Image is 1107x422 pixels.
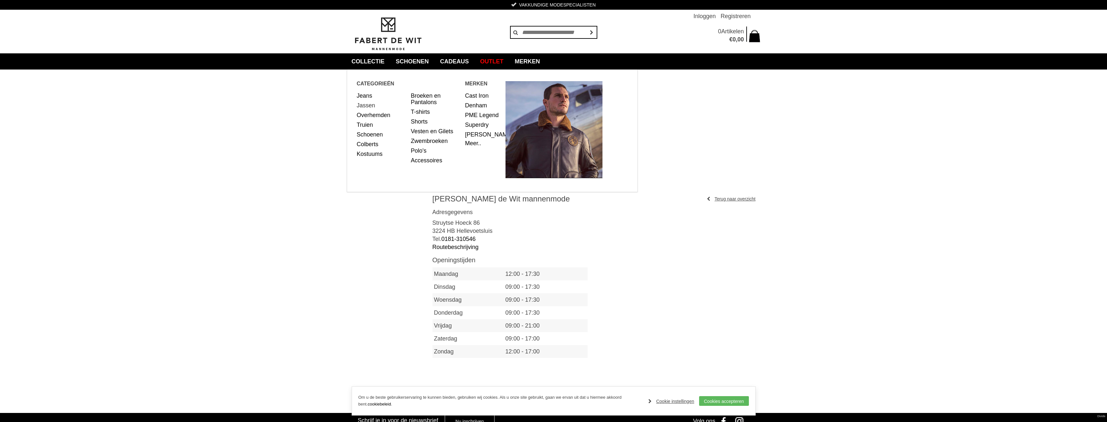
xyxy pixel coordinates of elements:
[432,319,504,332] td: Vrijdag
[367,402,391,406] a: cookiebeleid
[465,80,506,88] span: Merken
[699,396,749,406] a: Cookies accepteren
[357,101,406,110] a: Jassen
[465,91,501,101] a: Cast Iron
[693,10,716,23] a: Inloggen
[504,267,588,280] td: 12:00 - 17:30
[411,126,460,136] a: Vesten en Gilets
[432,244,479,250] a: Routebeschrijving
[1097,412,1105,420] a: Divide
[432,332,504,345] td: Zaterdag
[352,16,424,51] img: Fabert de Wit
[347,53,389,70] a: collectie
[432,280,504,293] td: Dinsdag
[465,101,501,110] a: Denham
[465,140,481,146] a: Meer..
[432,256,588,264] h2: Openingstijden
[432,345,504,358] td: Zondag
[432,293,504,306] td: Woensdag
[435,53,474,70] a: Cadeaus
[432,220,480,226] span: Struytse Hoeck 86
[411,117,460,126] a: Shorts
[411,91,460,107] a: Broeken en Pantalons
[720,10,750,23] a: Registreren
[442,236,476,242] a: 0181-310546
[506,81,602,178] img: Heren
[648,396,694,406] a: Cookie instellingen
[736,36,737,43] span: ,
[357,139,406,149] a: Colberts
[718,28,721,35] span: 0
[475,53,508,70] a: Outlet
[457,228,493,234] span: Hellevoetsluis
[357,91,406,101] a: Jeans
[465,130,501,139] a: [PERSON_NAME]
[504,306,588,319] td: 09:00 - 17:30
[465,120,501,130] a: Superdry
[357,130,406,139] a: Schoenen
[737,36,744,43] span: 00
[504,345,588,358] td: 12:00 - 17:00
[432,209,756,251] div: Tel.
[357,110,406,120] a: Overhemden
[504,280,588,293] td: 09:00 - 17:30
[357,80,465,88] span: Categorieën
[432,209,756,216] h3: Adresgegevens
[465,110,501,120] a: PME Legend
[504,293,588,306] td: 09:00 - 17:30
[411,107,460,117] a: T-shirts
[432,306,504,319] td: Donderdag
[504,332,588,345] td: 09:00 - 17:00
[732,36,736,43] span: 0
[411,136,460,146] a: Zwembroeken
[357,120,406,130] a: Truien
[357,149,406,159] a: Kostuums
[721,28,744,35] span: Artikelen
[411,146,460,156] a: Polo's
[707,194,756,204] a: Terug naar overzicht
[432,228,455,234] span: 3224 HB
[411,156,460,165] a: Accessoires
[729,36,732,43] span: €
[432,267,504,280] td: Maandag
[510,53,545,70] a: Merken
[432,194,707,204] h1: [PERSON_NAME] de Wit mannenmode
[504,319,588,332] td: 09:00 - 21:00
[391,53,434,70] a: Schoenen
[358,394,642,408] p: Om u de beste gebruikerservaring te kunnen bieden, gebruiken wij cookies. Als u onze site gebruik...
